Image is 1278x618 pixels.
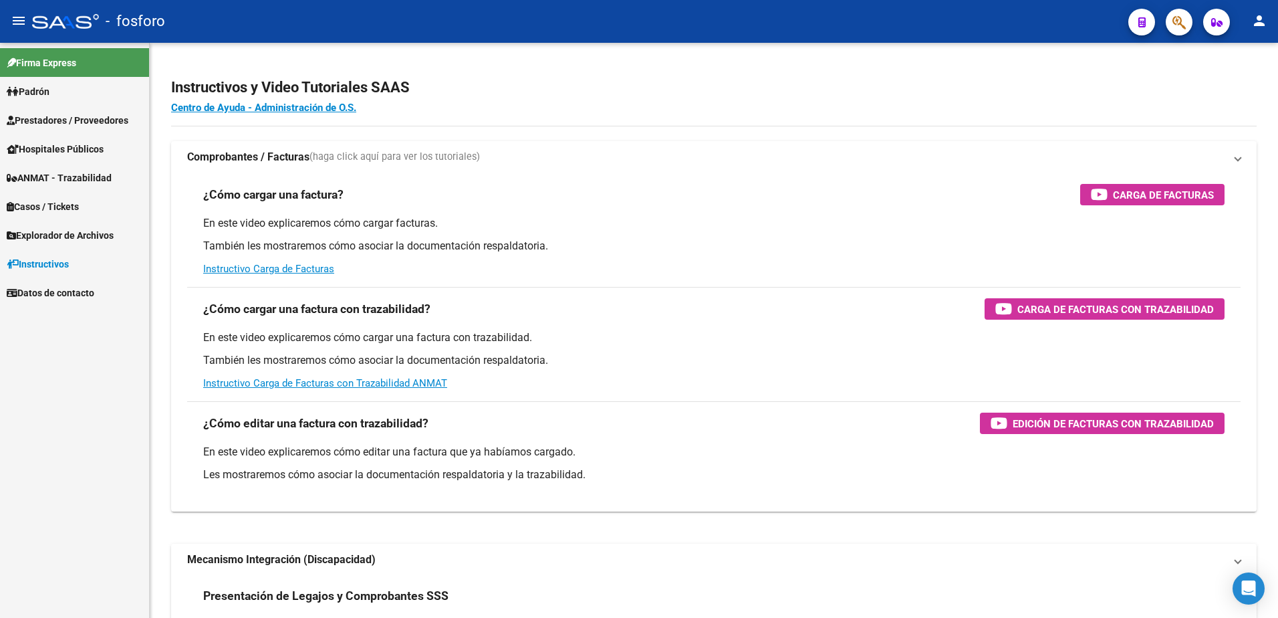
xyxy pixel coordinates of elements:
h3: ¿Cómo cargar una factura con trazabilidad? [203,300,430,318]
a: Instructivo Carga de Facturas [203,263,334,275]
span: Edición de Facturas con Trazabilidad [1013,415,1214,432]
h2: Instructivos y Video Tutoriales SAAS [171,75,1257,100]
p: Les mostraremos cómo asociar la documentación respaldatoria y la trazabilidad. [203,468,1225,482]
span: - fosforo [106,7,165,36]
span: Firma Express [7,56,76,70]
p: También les mostraremos cómo asociar la documentación respaldatoria. [203,239,1225,253]
span: Hospitales Públicos [7,142,104,157]
p: En este video explicaremos cómo cargar facturas. [203,216,1225,231]
span: Carga de Facturas [1113,187,1214,203]
span: Carga de Facturas con Trazabilidad [1017,301,1214,318]
mat-expansion-panel-header: Mecanismo Integración (Discapacidad) [171,544,1257,576]
span: Datos de contacto [7,286,94,300]
strong: Mecanismo Integración (Discapacidad) [187,552,376,567]
span: Padrón [7,84,49,99]
div: Open Intercom Messenger [1233,573,1265,605]
h3: ¿Cómo cargar una factura? [203,185,344,204]
mat-icon: person [1251,13,1267,29]
mat-expansion-panel-header: Comprobantes / Facturas(haga click aquí para ver los tutoriales) [171,141,1257,173]
div: Comprobantes / Facturas(haga click aquí para ver los tutoriales) [171,173,1257,512]
span: Casos / Tickets [7,199,79,214]
span: Prestadores / Proveedores [7,113,128,128]
strong: Comprobantes / Facturas [187,150,309,165]
p: En este video explicaremos cómo cargar una factura con trazabilidad. [203,330,1225,345]
a: Centro de Ayuda - Administración de O.S. [171,102,356,114]
h3: Presentación de Legajos y Comprobantes SSS [203,587,449,605]
button: Edición de Facturas con Trazabilidad [980,413,1225,434]
a: Instructivo Carga de Facturas con Trazabilidad ANMAT [203,377,447,389]
span: Explorador de Archivos [7,228,114,243]
button: Carga de Facturas [1080,184,1225,205]
p: En este video explicaremos cómo editar una factura que ya habíamos cargado. [203,445,1225,459]
p: También les mostraremos cómo asociar la documentación respaldatoria. [203,353,1225,368]
h3: ¿Cómo editar una factura con trazabilidad? [203,414,428,433]
span: (haga click aquí para ver los tutoriales) [309,150,480,165]
mat-icon: menu [11,13,27,29]
button: Carga de Facturas con Trazabilidad [985,298,1225,320]
span: ANMAT - Trazabilidad [7,171,112,185]
span: Instructivos [7,257,69,272]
